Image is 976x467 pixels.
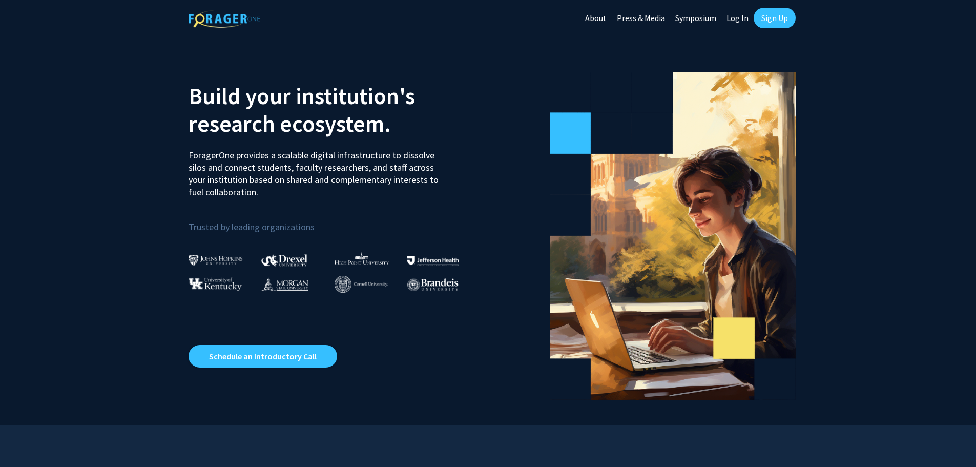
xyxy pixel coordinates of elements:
[189,255,243,266] img: Johns Hopkins University
[189,207,481,235] p: Trusted by leading organizations
[189,141,446,198] p: ForagerOne provides a scalable digital infrastructure to dissolve silos and connect students, fac...
[335,252,389,265] img: High Point University
[189,82,481,137] h2: Build your institution's research ecosystem.
[407,256,459,266] img: Thomas Jefferson University
[335,276,388,293] img: Cornell University
[189,345,337,368] a: Opens in a new tab
[754,8,796,28] a: Sign Up
[189,277,242,291] img: University of Kentucky
[261,277,308,291] img: Morgan State University
[407,278,459,291] img: Brandeis University
[261,254,307,266] img: Drexel University
[189,10,260,28] img: ForagerOne Logo
[8,421,44,459] iframe: Chat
